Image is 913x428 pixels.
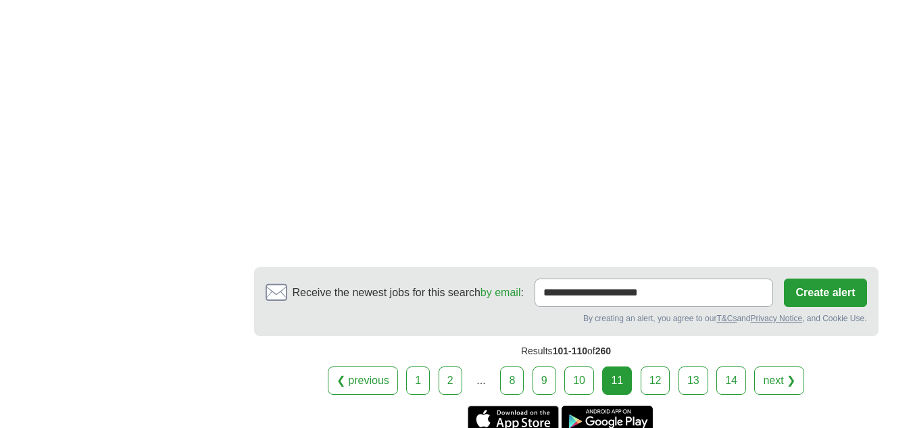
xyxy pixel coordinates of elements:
[439,366,462,395] a: 2
[641,366,670,395] a: 12
[254,336,879,366] div: Results of
[328,366,398,395] a: ❮ previous
[406,366,430,395] a: 1
[602,366,632,395] div: 11
[533,366,556,395] a: 9
[266,312,867,325] div: By creating an alert, you agree to our and , and Cookie Use.
[595,346,611,356] span: 260
[716,366,746,395] a: 14
[468,367,495,394] div: ...
[750,314,802,323] a: Privacy Notice
[553,346,587,356] span: 101-110
[678,366,708,395] a: 13
[480,287,521,298] a: by email
[716,314,737,323] a: T&Cs
[754,366,804,395] a: next ❯
[293,285,524,301] span: Receive the newest jobs for this search :
[784,279,866,307] button: Create alert
[564,366,594,395] a: 10
[500,366,524,395] a: 8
